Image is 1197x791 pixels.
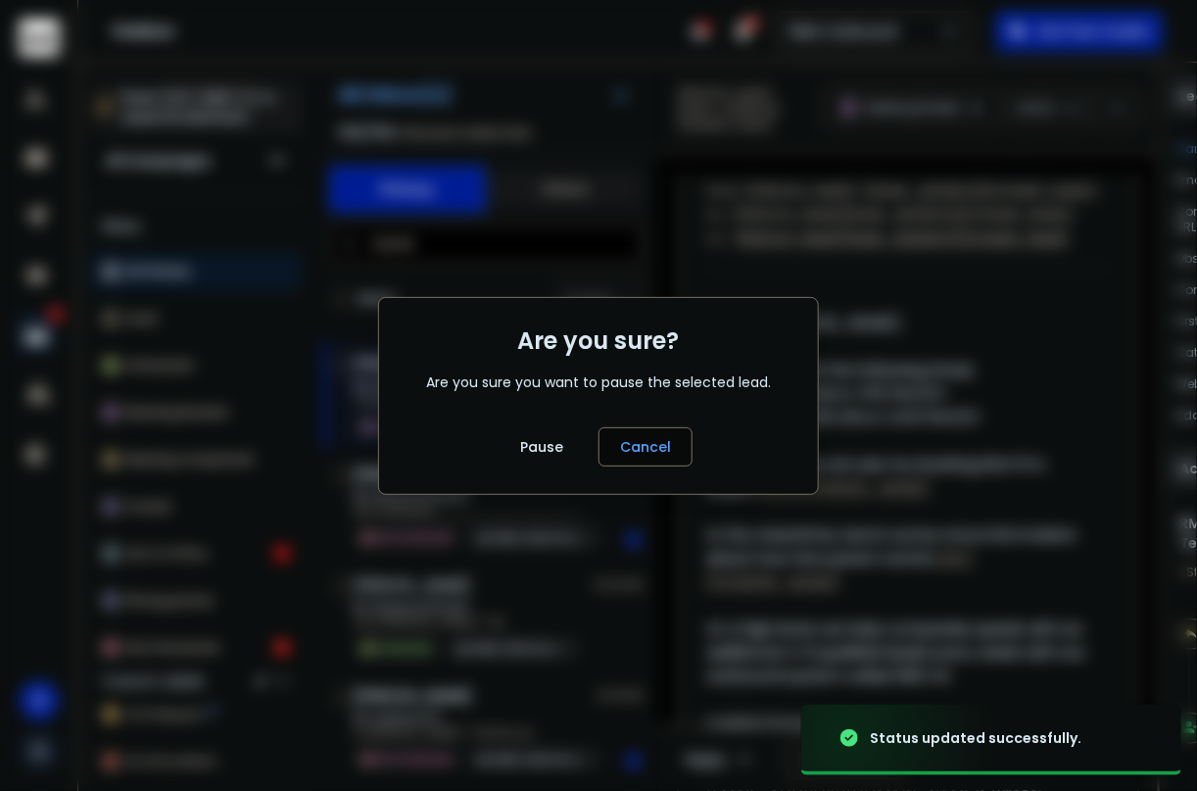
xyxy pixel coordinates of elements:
div: Are you sure you want to pause the selected lead. [426,372,771,392]
h1: Are you sure? [518,325,680,357]
div: Status updated successfully. [870,728,1081,748]
button: Pause [504,427,579,467]
button: Cancel [598,427,693,467]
